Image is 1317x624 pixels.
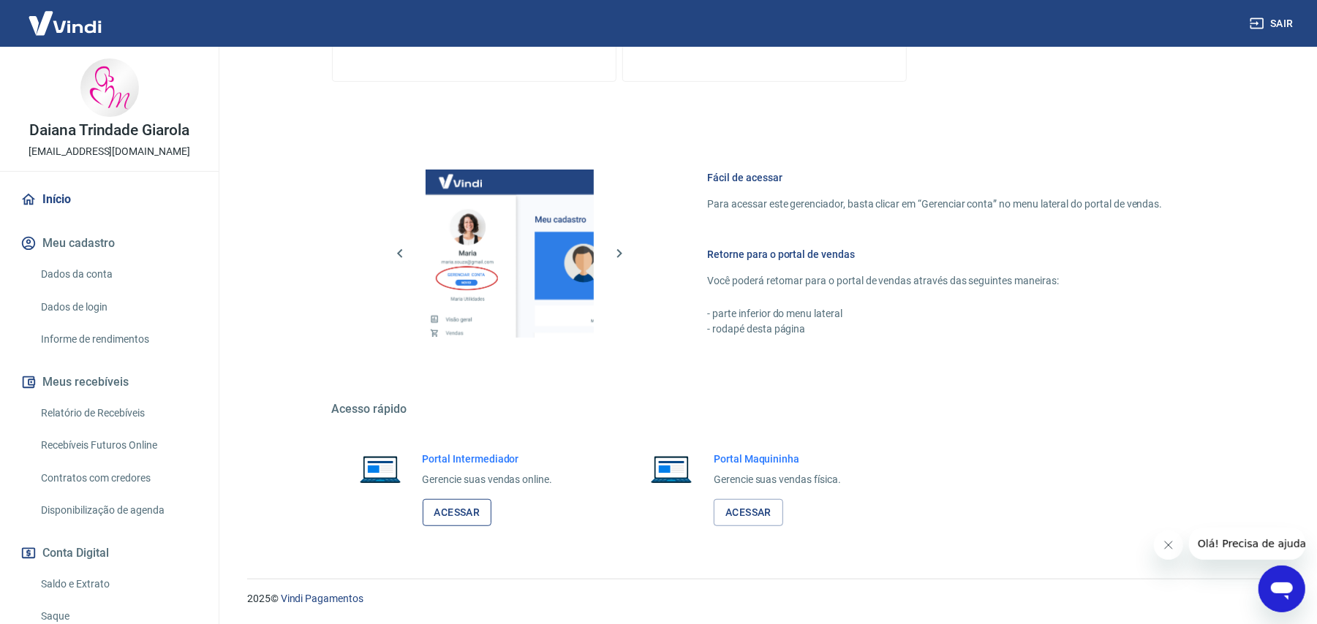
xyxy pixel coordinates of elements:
[350,452,411,487] img: Imagem de um notebook aberto
[714,472,841,487] p: Gerencie suas vendas física.
[35,324,201,354] a: Informe de rendimentos
[29,144,190,159] p: [EMAIL_ADDRESS][DOMAIN_NAME]
[423,452,553,466] h6: Portal Intermediador
[423,499,492,526] a: Acessar
[641,452,702,487] img: Imagem de um notebook aberto
[18,537,201,569] button: Conta Digital
[708,170,1163,185] h6: Fácil de acessar
[708,306,1163,321] p: - parte inferior do menu lateral
[714,452,841,466] h6: Portal Maquininha
[9,10,123,22] span: Olá! Precisa de ajuda?
[714,499,783,526] a: Acessar
[1247,10,1299,37] button: Sair
[708,321,1163,337] p: - rodapé desta página
[18,366,201,398] button: Meus recebíveis
[35,430,201,460] a: Recebíveis Futuros Online
[426,170,594,338] img: Imagem da dashboard mostrando o botão de gerenciar conta na sidebar no lado esquerdo
[281,593,363,604] a: Vindi Pagamentos
[29,123,189,138] p: Daiana Trindade Giarola
[35,463,201,493] a: Contratos com credores
[18,227,201,259] button: Meu cadastro
[708,247,1163,262] h6: Retorne para o portal de vendas
[35,259,201,289] a: Dados da conta
[1154,530,1183,560] iframe: Fechar mensagem
[708,273,1163,289] p: Você poderá retornar para o portal de vendas através das seguintes maneiras:
[35,398,201,428] a: Relatório de Recebíveis
[423,472,553,487] p: Gerencie suas vendas online.
[247,591,1282,606] p: 2025 ©
[1189,528,1305,560] iframe: Mensagem da empresa
[708,197,1163,212] p: Para acessar este gerenciador, basta clicar em “Gerenciar conta” no menu lateral do portal de ven...
[332,402,1198,416] h5: Acesso rápido
[35,495,201,525] a: Disponibilização de agenda
[18,1,113,45] img: Vindi
[18,183,201,216] a: Início
[1258,566,1305,612] iframe: Botão para abrir a janela de mensagens
[35,292,201,322] a: Dados de login
[35,569,201,599] a: Saldo e Extrato
[80,58,139,117] img: 78a5abb7-2530-42a1-8371-1b573bf48070.jpeg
